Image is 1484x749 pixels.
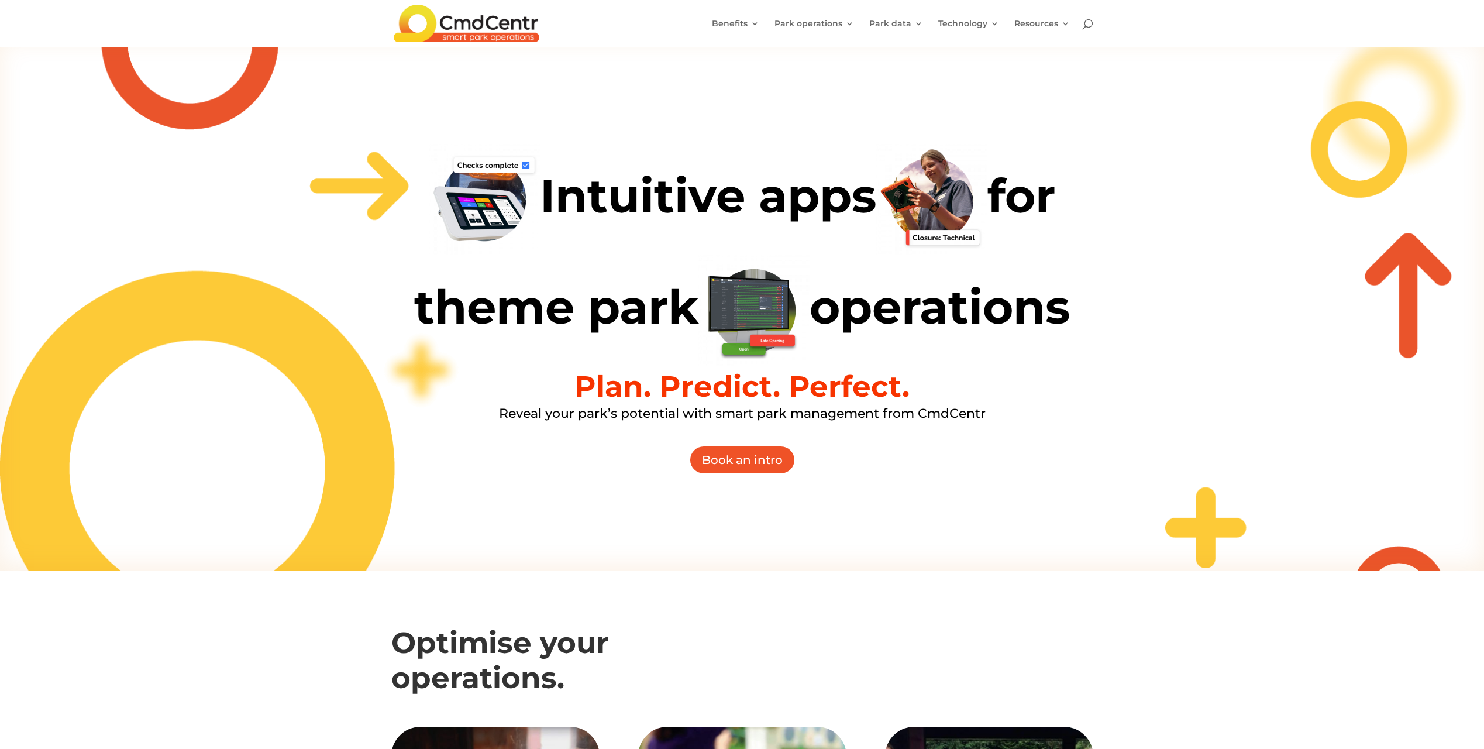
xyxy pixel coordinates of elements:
a: Park operations [774,19,854,47]
a: Park data [869,19,923,47]
b: Plan. Predict. Perfect. [574,369,910,404]
h3: Reveal your park’s potential with smart park management from CmdCentr [391,407,1093,426]
h1: Intuitive apps for theme park operations [391,144,1093,372]
strong: Optimise your [391,625,609,661]
img: CmdCentr [394,5,539,42]
a: Resources [1014,19,1070,47]
a: Benefits [712,19,759,47]
a: Book an intro [689,445,796,475]
strong: operations. [391,660,564,696]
